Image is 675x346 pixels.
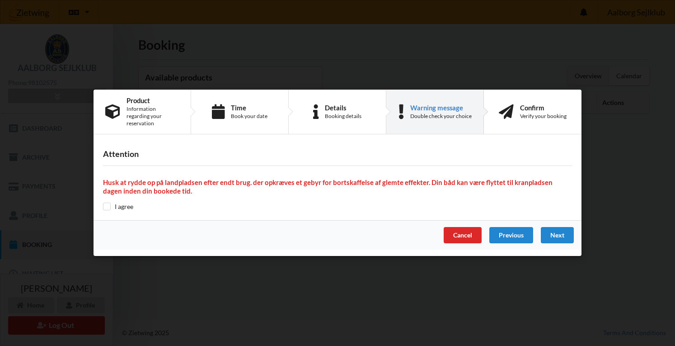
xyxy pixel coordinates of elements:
[127,105,179,127] div: Information regarding your reservation
[103,149,572,160] h3: Attention
[489,228,533,244] div: Previous
[127,97,179,104] div: Product
[231,113,267,120] div: Book your date
[325,104,361,111] div: Details
[103,203,133,210] label: I agree
[231,104,267,111] div: Time
[444,228,482,244] div: Cancel
[410,104,472,111] div: Warning message
[520,113,567,120] div: Verify your booking
[520,104,567,111] div: Confirm
[541,228,574,244] div: Next
[410,113,472,120] div: Double check your choice
[103,178,572,196] h4: Husk at rydde op på landpladsen efter endt brug. der opkræves et gebyr for bortskaffelse af glemt...
[325,113,361,120] div: Booking details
